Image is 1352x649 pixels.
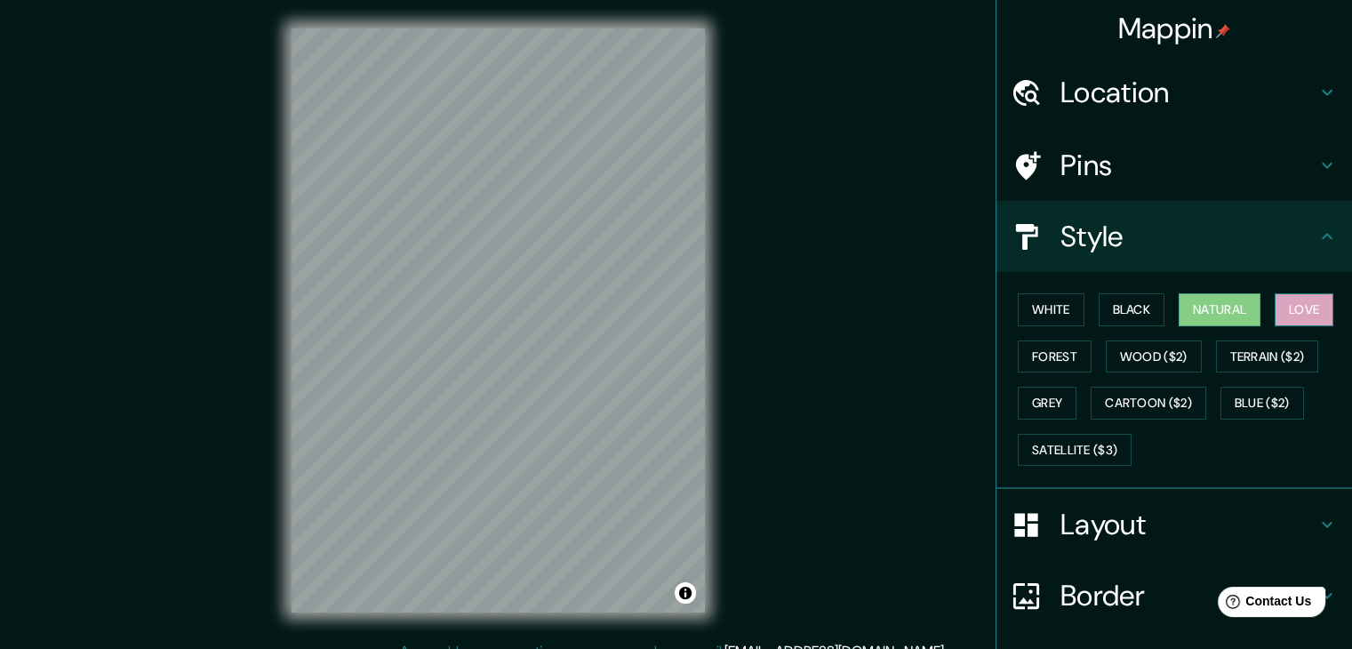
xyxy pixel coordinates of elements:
h4: Border [1060,578,1316,613]
button: Forest [1018,341,1092,373]
canvas: Map [292,28,705,613]
iframe: Help widget launcher [1194,580,1332,629]
button: Grey [1018,387,1076,420]
button: Love [1275,293,1333,326]
h4: Mappin [1118,11,1231,46]
button: Wood ($2) [1106,341,1202,373]
h4: Pins [1060,148,1316,183]
div: Border [996,560,1352,631]
h4: Layout [1060,507,1316,542]
img: pin-icon.png [1216,24,1230,38]
div: Pins [996,130,1352,201]
button: Natural [1179,293,1260,326]
h4: Style [1060,219,1316,254]
button: Satellite ($3) [1018,434,1132,467]
div: Location [996,57,1352,128]
button: Toggle attribution [675,582,696,604]
button: Black [1099,293,1165,326]
button: Blue ($2) [1220,387,1304,420]
div: Style [996,201,1352,272]
h4: Location [1060,75,1316,110]
div: Layout [996,489,1352,560]
button: Terrain ($2) [1216,341,1319,373]
button: Cartoon ($2) [1091,387,1206,420]
button: White [1018,293,1084,326]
